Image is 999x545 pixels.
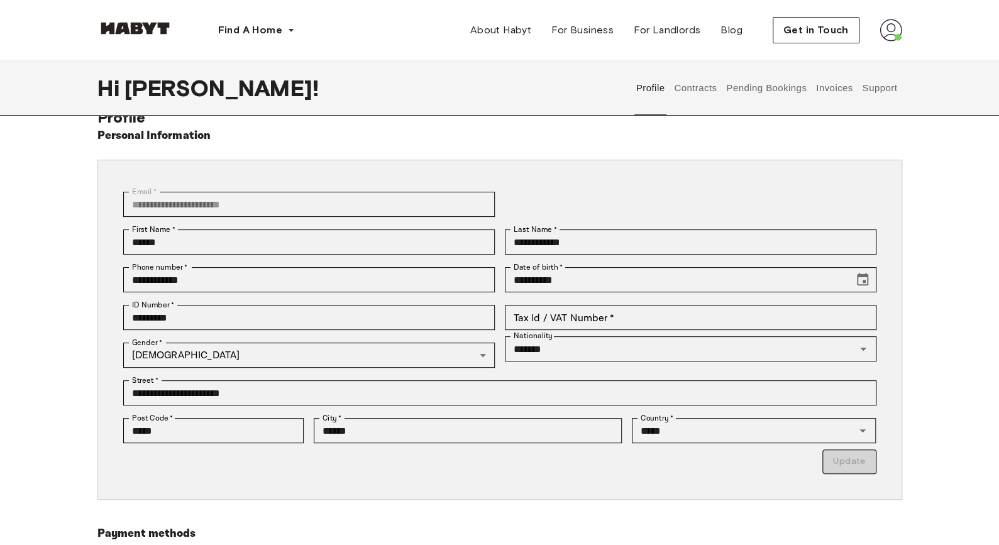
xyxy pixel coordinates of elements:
[218,23,282,38] span: Find A Home
[725,60,809,116] button: Pending Bookings
[514,331,553,341] label: Nationality
[854,340,872,358] button: Open
[132,186,157,197] label: Email
[208,18,305,43] button: Find A Home
[631,60,902,116] div: user profile tabs
[97,22,173,35] img: Habyt
[470,23,531,38] span: About Habyt
[124,75,319,101] span: [PERSON_NAME] !
[97,108,146,126] span: Profile
[634,60,666,116] button: Profile
[97,127,211,145] h6: Personal Information
[514,224,557,235] label: Last Name
[783,23,849,38] span: Get in Touch
[132,412,174,424] label: Post Code
[814,60,854,116] button: Invoices
[97,75,124,101] span: Hi
[132,299,174,311] label: ID Number
[514,261,563,273] label: Date of birth
[861,60,899,116] button: Support
[97,525,902,542] h6: Payment methods
[850,267,875,292] button: Choose date, selected date is Oct 25, 1998
[132,375,158,386] label: Street
[624,18,710,43] a: For Landlords
[720,23,742,38] span: Blog
[132,337,162,348] label: Gender
[132,224,175,235] label: First Name
[323,412,342,424] label: City
[634,23,700,38] span: For Landlords
[641,412,673,424] label: Country
[460,18,541,43] a: About Habyt
[123,192,495,217] div: You can't change your email address at the moment. Please reach out to customer support in case y...
[710,18,753,43] a: Blog
[132,261,188,273] label: Phone number
[541,18,624,43] a: For Business
[854,422,871,439] button: Open
[551,23,614,38] span: For Business
[773,17,859,43] button: Get in Touch
[123,343,495,368] div: [DEMOGRAPHIC_DATA]
[673,60,719,116] button: Contracts
[880,19,902,41] img: avatar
